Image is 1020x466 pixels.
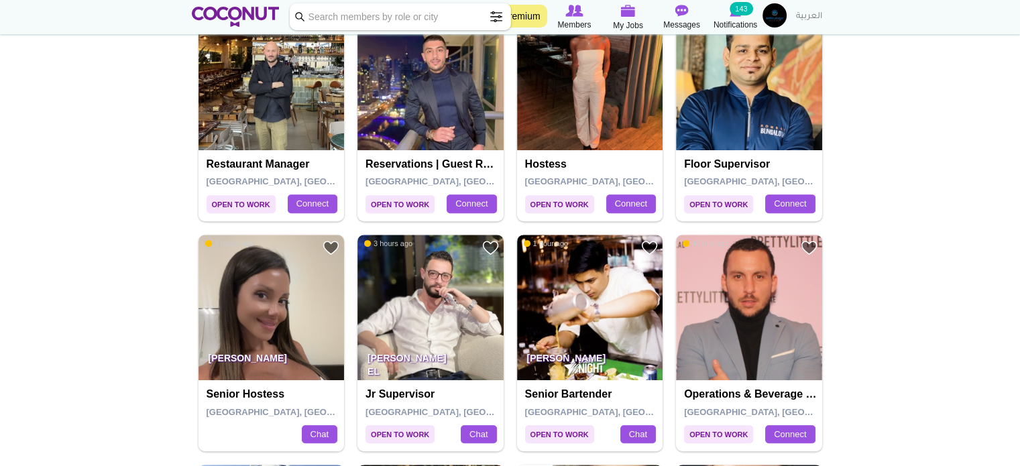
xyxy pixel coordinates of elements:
[730,2,752,15] small: 143
[684,195,753,213] span: Open to Work
[709,3,762,32] a: Notifications Notifications 143
[524,239,569,248] span: 1 hour ago
[205,239,253,248] span: 2 hours ago
[207,176,398,186] span: [GEOGRAPHIC_DATA], [GEOGRAPHIC_DATA]
[684,407,875,417] span: [GEOGRAPHIC_DATA], [GEOGRAPHIC_DATA]
[525,176,716,186] span: [GEOGRAPHIC_DATA], [GEOGRAPHIC_DATA]
[525,407,716,417] span: [GEOGRAPHIC_DATA], [GEOGRAPHIC_DATA]
[730,5,741,17] img: Notifications
[365,158,499,170] h4: Reservations | Guest relation
[565,5,583,17] img: Browse Members
[481,5,547,27] a: Go Premium
[525,158,659,170] h4: Hostess
[302,425,337,444] a: Chat
[290,3,511,30] input: Search members by role or city
[525,425,594,443] span: Open to Work
[621,5,636,17] img: My Jobs
[620,425,656,444] a: Chat
[461,425,496,444] a: Chat
[207,407,398,417] span: [GEOGRAPHIC_DATA], [GEOGRAPHIC_DATA]
[525,195,594,213] span: Open to Work
[602,3,655,32] a: My Jobs My Jobs
[447,194,496,213] a: Connect
[684,388,817,400] h4: Operations & Beverage Manager
[364,239,412,248] span: 3 hours ago
[207,388,340,400] h4: Senior hostess
[517,343,663,380] p: [PERSON_NAME]
[365,425,435,443] span: Open to Work
[675,5,689,17] img: Messages
[365,407,557,417] span: [GEOGRAPHIC_DATA], [GEOGRAPHIC_DATA]
[323,239,339,256] a: Add to Favourites
[365,176,557,186] span: [GEOGRAPHIC_DATA], [GEOGRAPHIC_DATA]
[207,195,276,213] span: Open to Work
[655,3,709,32] a: Messages Messages
[199,343,345,380] p: [PERSON_NAME]
[557,18,591,32] span: Members
[357,343,504,380] p: [PERSON_NAME] El Berkouki
[606,194,656,213] a: Connect
[684,176,875,186] span: [GEOGRAPHIC_DATA], [GEOGRAPHIC_DATA]
[482,239,499,256] a: Add to Favourites
[663,18,700,32] span: Messages
[765,425,815,444] a: Connect
[789,3,829,30] a: العربية
[684,158,817,170] h4: Floor Supervisor
[613,19,643,32] span: My Jobs
[192,7,280,27] img: Home
[288,194,337,213] a: Connect
[765,194,815,213] a: Connect
[207,158,340,170] h4: Restaurant Manager
[548,3,602,32] a: Browse Members Members
[714,18,757,32] span: Notifications
[525,388,659,400] h4: Senior Bartender
[365,388,499,400] h4: Jr Supervisor
[684,425,753,443] span: Open to Work
[801,239,817,256] a: Add to Favourites
[641,239,658,256] a: Add to Favourites
[365,195,435,213] span: Open to Work
[683,239,728,248] span: 40 min ago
